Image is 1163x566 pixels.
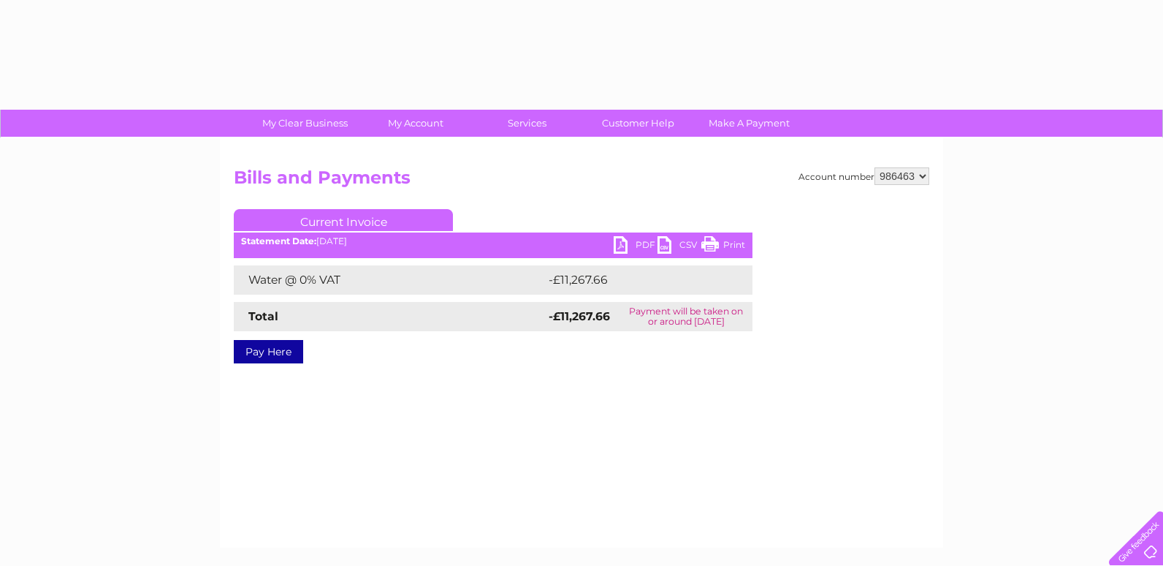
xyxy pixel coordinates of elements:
td: Water @ 0% VAT [234,265,545,295]
a: Pay Here [234,340,303,363]
a: Services [467,110,587,137]
a: PDF [614,236,657,257]
a: Print [701,236,745,257]
a: My Clear Business [245,110,365,137]
div: [DATE] [234,236,752,246]
div: Account number [798,167,929,185]
h2: Bills and Payments [234,167,929,195]
td: -£11,267.66 [545,265,732,295]
a: Current Invoice [234,209,453,231]
a: CSV [657,236,701,257]
strong: Total [248,309,278,323]
a: Make A Payment [689,110,809,137]
b: Statement Date: [241,235,316,246]
a: Customer Help [578,110,698,137]
a: My Account [356,110,476,137]
strong: -£11,267.66 [549,309,610,323]
td: Payment will be taken on or around [DATE] [620,302,752,331]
